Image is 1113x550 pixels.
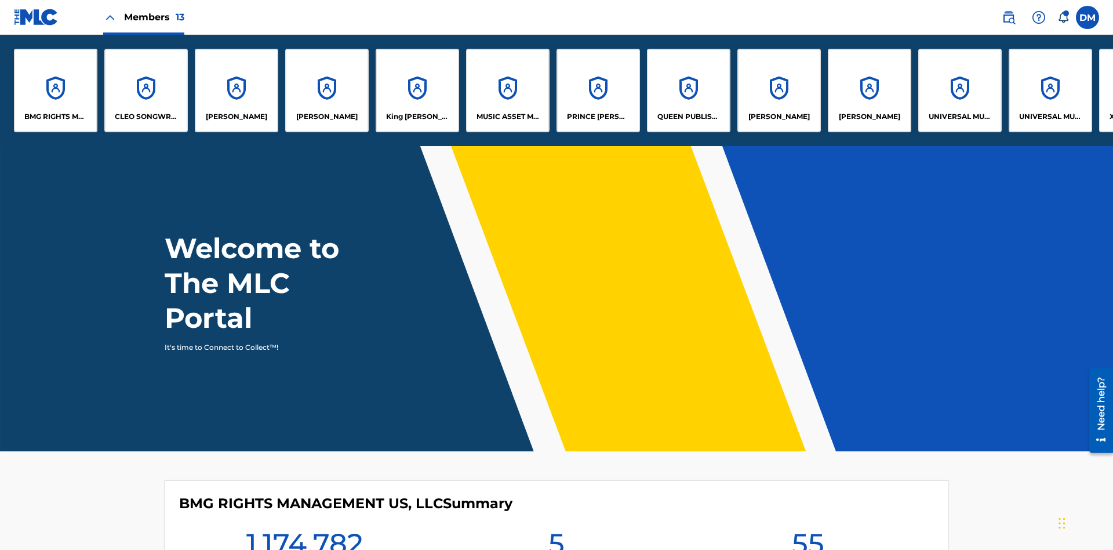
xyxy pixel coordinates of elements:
[997,6,1020,29] a: Public Search
[1059,506,1065,541] div: Drag
[115,111,178,122] p: CLEO SONGWRITER
[104,49,188,132] a: AccountsCLEO SONGWRITER
[165,231,381,335] h1: Welcome to The MLC Portal
[1055,494,1113,550] iframe: Chat Widget
[839,111,900,122] p: RONALD MCTESTERSON
[1027,6,1050,29] div: Help
[929,111,992,122] p: UNIVERSAL MUSIC PUB GROUP
[828,49,911,132] a: Accounts[PERSON_NAME]
[466,49,550,132] a: AccountsMUSIC ASSET MANAGEMENT (MAM)
[1032,10,1046,24] img: help
[1019,111,1082,122] p: UNIVERSAL MUSIC PUB GROUP
[647,49,730,132] a: AccountsQUEEN PUBLISHA
[14,9,59,26] img: MLC Logo
[296,111,358,122] p: EYAMA MCSINGER
[179,495,512,512] h4: BMG RIGHTS MANAGEMENT US, LLC
[124,10,184,24] span: Members
[176,12,184,23] span: 13
[657,111,721,122] p: QUEEN PUBLISHA
[14,49,97,132] a: AccountsBMG RIGHTS MANAGEMENT US, LLC
[206,111,267,122] p: ELVIS COSTELLO
[567,111,630,122] p: PRINCE MCTESTERSON
[1009,49,1092,132] a: AccountsUNIVERSAL MUSIC PUB GROUP
[376,49,459,132] a: AccountsKing [PERSON_NAME]
[918,49,1002,132] a: AccountsUNIVERSAL MUSIC PUB GROUP
[477,111,540,122] p: MUSIC ASSET MANAGEMENT (MAM)
[1002,10,1016,24] img: search
[285,49,369,132] a: Accounts[PERSON_NAME]
[165,342,366,353] p: It's time to Connect to Collect™!
[24,111,88,122] p: BMG RIGHTS MANAGEMENT US, LLC
[1081,364,1113,459] iframe: Resource Center
[737,49,821,132] a: Accounts[PERSON_NAME]
[1076,6,1099,29] div: User Menu
[386,111,449,122] p: King McTesterson
[103,10,117,24] img: Close
[1057,12,1069,23] div: Notifications
[748,111,810,122] p: RONALD MCTESTERSON
[195,49,278,132] a: Accounts[PERSON_NAME]
[556,49,640,132] a: AccountsPRINCE [PERSON_NAME]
